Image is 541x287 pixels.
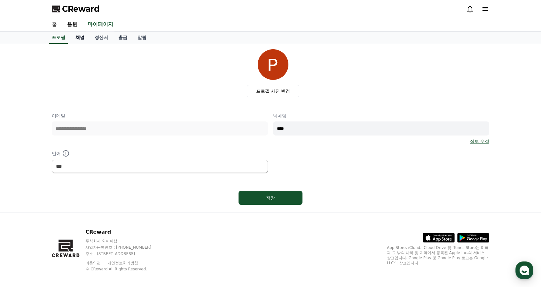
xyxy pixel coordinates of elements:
a: 정보 수정 [470,138,489,144]
span: CReward [62,4,100,14]
a: 이용약관 [85,261,106,265]
a: CReward [52,4,100,14]
button: 저장 [239,191,302,205]
a: 음원 [62,18,82,31]
a: 프로필 [49,32,68,44]
span: 홈 [20,212,24,217]
p: 주소 : [STREET_ADDRESS] [85,251,163,256]
a: 홈 [47,18,62,31]
p: © CReward All Rights Reserved. [85,267,163,272]
a: 채널 [70,32,90,44]
a: 알림 [132,32,152,44]
p: 이메일 [52,112,268,119]
div: 저장 [251,195,290,201]
p: CReward [85,228,163,236]
a: 개인정보처리방침 [107,261,138,265]
a: 출금 [113,32,132,44]
a: 홈 [2,203,42,219]
p: 언어 [52,150,268,157]
label: 프로필 사진 변경 [247,85,300,97]
p: 주식회사 와이피랩 [85,238,163,244]
a: 정산서 [90,32,113,44]
p: 사업자등록번호 : [PHONE_NUMBER] [85,245,163,250]
span: 설정 [99,212,106,217]
p: 닉네임 [273,112,489,119]
a: 대화 [42,203,82,219]
img: profile_image [258,49,288,80]
a: 마이페이지 [86,18,114,31]
span: 대화 [59,213,66,218]
a: 설정 [82,203,123,219]
p: App Store, iCloud, iCloud Drive 및 iTunes Store는 미국과 그 밖의 나라 및 지역에서 등록된 Apple Inc.의 서비스 상표입니다. Goo... [387,245,489,266]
